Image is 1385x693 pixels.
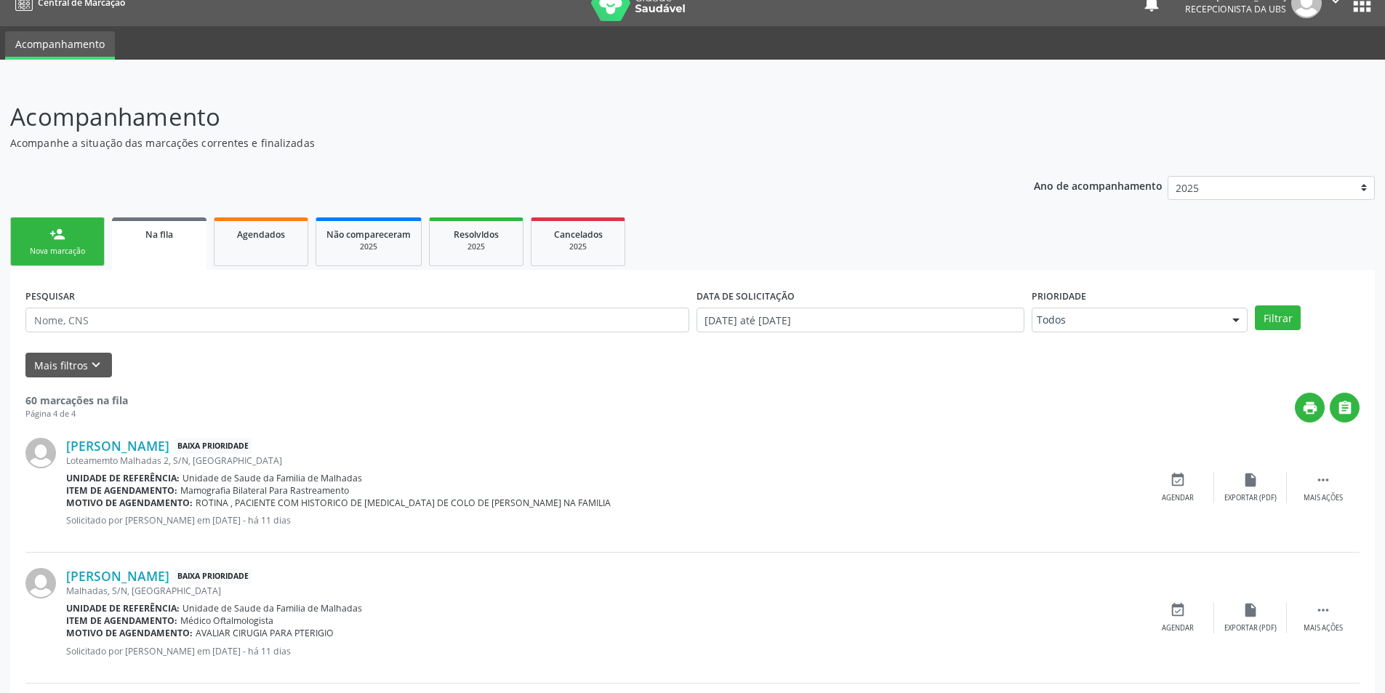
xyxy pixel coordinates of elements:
span: Unidade de Saude da Familia de Malhadas [182,602,362,614]
span: Não compareceram [326,228,411,241]
input: Selecione um intervalo [696,308,1024,332]
p: Acompanhe a situação das marcações correntes e finalizadas [10,135,966,151]
i:  [1315,602,1331,618]
span: Mamografia Bilateral Para Rastreamento [180,484,349,497]
i:  [1315,472,1331,488]
b: Motivo de agendamento: [66,497,193,509]
label: PESQUISAR [25,285,75,308]
label: Prioridade [1032,285,1086,308]
button: Filtrar [1255,305,1301,330]
div: 2025 [326,241,411,252]
span: Unidade de Saude da Familia de Malhadas [182,472,362,484]
img: img [25,568,56,598]
div: Agendar [1162,623,1194,633]
b: Motivo de agendamento: [66,627,193,639]
div: Nova marcação [21,246,94,257]
span: Todos [1037,313,1218,327]
div: Malhadas, S/N, [GEOGRAPHIC_DATA] [66,585,1141,597]
div: Página 4 de 4 [25,408,128,420]
i: event_available [1170,472,1186,488]
span: Cancelados [554,228,603,241]
div: Agendar [1162,493,1194,503]
span: Na fila [145,228,173,241]
div: Mais ações [1304,493,1343,503]
div: 2025 [440,241,513,252]
i: print [1302,400,1318,416]
button: Mais filtroskeyboard_arrow_down [25,353,112,378]
a: Acompanhamento [5,31,115,60]
a: [PERSON_NAME] [66,438,169,454]
label: DATA DE SOLICITAÇÃO [696,285,795,308]
span: Resolvidos [454,228,499,241]
i: insert_drive_file [1243,602,1258,618]
span: Baixa Prioridade [174,569,252,584]
b: Item de agendamento: [66,614,177,627]
p: Acompanhamento [10,99,966,135]
a: [PERSON_NAME] [66,568,169,584]
i:  [1337,400,1353,416]
div: Loteamemto Malhadas 2, S/N, [GEOGRAPHIC_DATA] [66,454,1141,467]
div: Mais ações [1304,623,1343,633]
div: Exportar (PDF) [1224,493,1277,503]
span: Recepcionista da UBS [1185,3,1286,15]
img: img [25,438,56,468]
p: Ano de acompanhamento [1034,176,1163,194]
b: Item de agendamento: [66,484,177,497]
span: Agendados [237,228,285,241]
div: 2025 [542,241,614,252]
input: Nome, CNS [25,308,689,332]
div: person_add [49,226,65,242]
i: insert_drive_file [1243,472,1258,488]
i: keyboard_arrow_down [88,357,104,373]
span: ROTINA , PACIENTE COM HISTORICO DE [MEDICAL_DATA] DE COLO DE [PERSON_NAME] NA FAMILIA [196,497,611,509]
b: Unidade de referência: [66,602,180,614]
p: Solicitado por [PERSON_NAME] em [DATE] - há 11 dias [66,645,1141,657]
span: AVALIAR CIRUGIA PARA PTERIGIO [196,627,334,639]
i: event_available [1170,602,1186,618]
div: Exportar (PDF) [1224,623,1277,633]
strong: 60 marcações na fila [25,393,128,407]
button:  [1330,393,1360,422]
span: Baixa Prioridade [174,438,252,454]
span: Médico Oftalmologista [180,614,273,627]
b: Unidade de referência: [66,472,180,484]
p: Solicitado por [PERSON_NAME] em [DATE] - há 11 dias [66,514,1141,526]
button: print [1295,393,1325,422]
